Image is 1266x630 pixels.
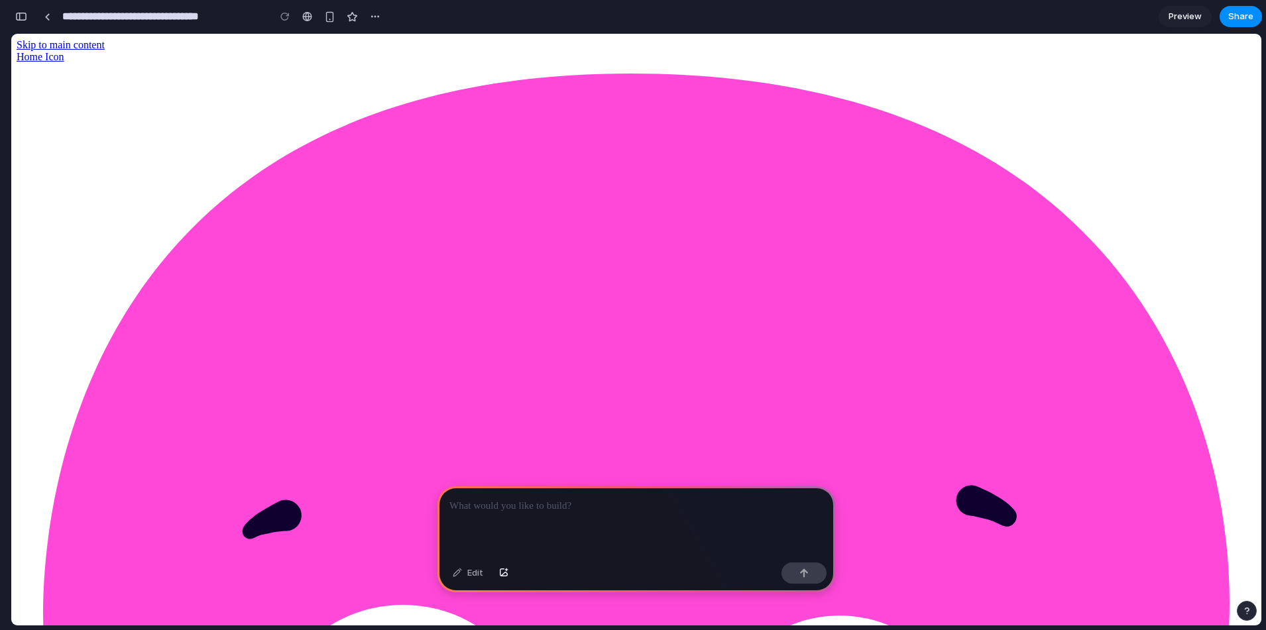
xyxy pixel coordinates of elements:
span: Share [1228,10,1253,23]
span: Preview [1169,10,1202,23]
div: Home Icon [5,17,1245,29]
button: Share [1220,6,1262,27]
a: Preview [1159,6,1212,27]
a: Skip to main content [5,5,93,17]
